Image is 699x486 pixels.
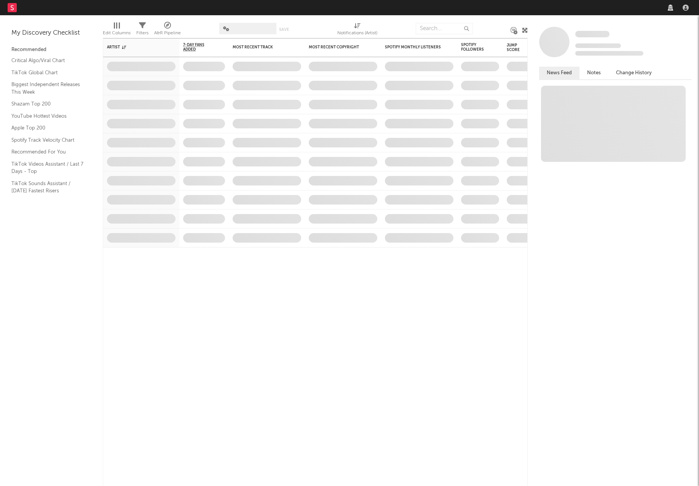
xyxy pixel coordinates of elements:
[507,43,526,52] div: Jump Score
[11,69,84,77] a: TikTok Global Chart
[136,19,148,41] div: Filters
[11,56,84,65] a: Critical Algo/Viral Chart
[539,67,579,79] button: News Feed
[154,19,181,41] div: A&R Pipeline
[579,67,608,79] button: Notes
[107,45,164,50] div: Artist
[337,29,377,38] div: Notifications (Artist)
[11,80,84,96] a: Biggest Independent Releases This Week
[385,45,442,50] div: Spotify Monthly Listeners
[575,30,610,38] a: Some Artist
[11,100,84,108] a: Shazam Top 200
[11,179,84,195] a: TikTok Sounds Assistant / [DATE] Fastest Risers
[416,23,473,34] input: Search...
[11,124,84,132] a: Apple Top 200
[154,29,181,38] div: A&R Pipeline
[103,19,131,41] div: Edit Columns
[136,29,148,38] div: Filters
[233,45,290,50] div: Most Recent Track
[103,29,131,38] div: Edit Columns
[337,19,377,41] div: Notifications (Artist)
[575,31,610,37] span: Some Artist
[11,112,84,120] a: YouTube Hottest Videos
[575,51,643,56] span: 0 fans last week
[575,43,621,48] span: Tracking Since: [DATE]
[309,45,366,50] div: Most Recent Copyright
[11,160,84,176] a: TikTok Videos Assistant / Last 7 Days - Top
[11,136,84,144] a: Spotify Track Velocity Chart
[279,27,289,32] button: Save
[11,45,91,54] div: Recommended
[183,43,214,52] span: 7-Day Fans Added
[11,29,91,38] div: My Discovery Checklist
[608,67,659,79] button: Change History
[11,148,84,156] a: Recommended For You
[461,43,488,52] div: Spotify Followers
